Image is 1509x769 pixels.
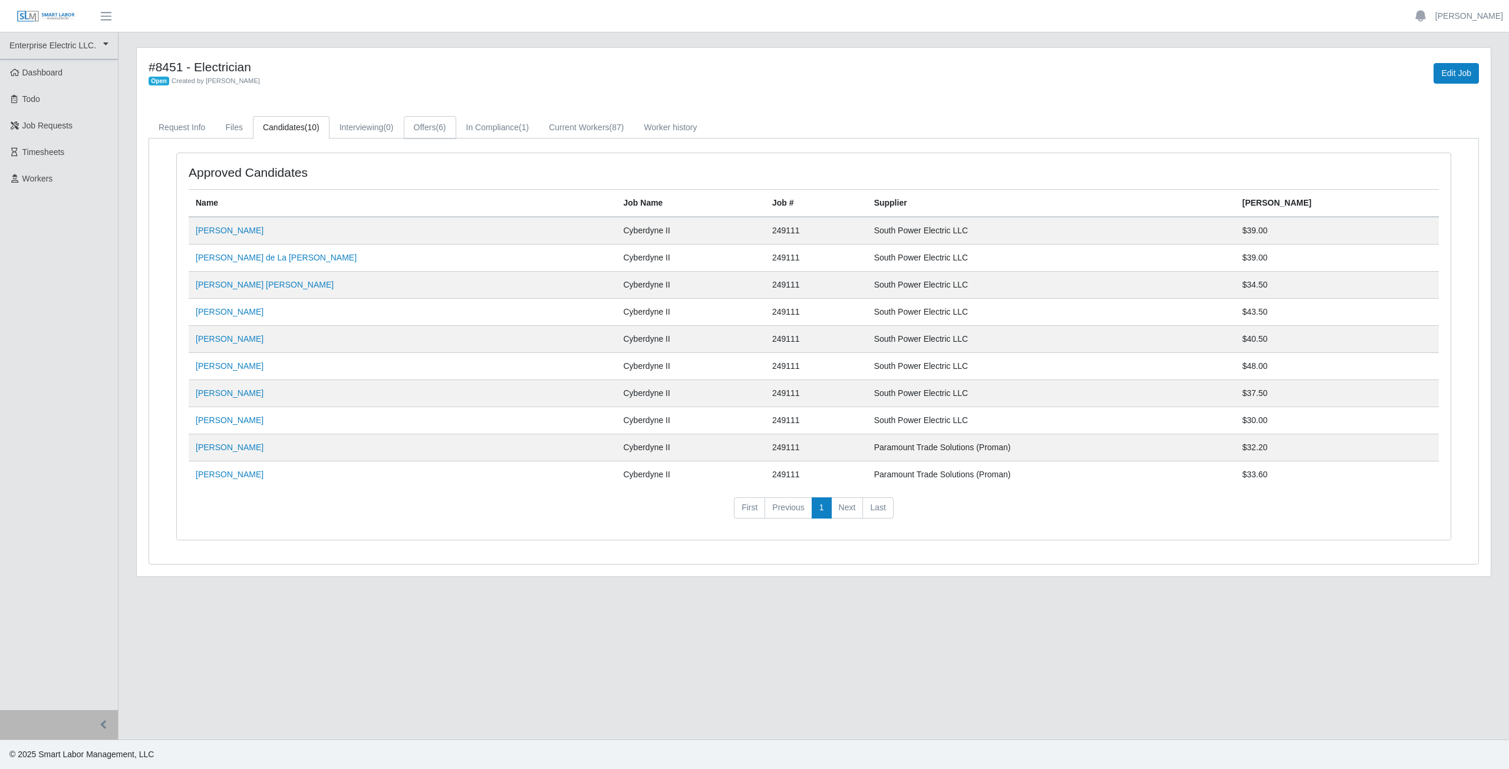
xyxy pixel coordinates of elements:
[196,361,263,371] a: [PERSON_NAME]
[634,116,707,139] a: Worker history
[617,407,765,434] td: Cyberdyne II
[189,165,699,180] h4: Approved Candidates
[765,217,867,245] td: 249111
[765,272,867,299] td: 249111
[617,190,765,217] th: Job Name
[22,174,53,183] span: Workers
[17,10,75,23] img: SLM Logo
[765,326,867,353] td: 249111
[765,434,867,461] td: 249111
[215,116,253,139] a: Files
[617,326,765,353] td: Cyberdyne II
[1235,245,1439,272] td: $39.00
[196,280,334,289] a: [PERSON_NAME] [PERSON_NAME]
[617,245,765,272] td: Cyberdyne II
[617,353,765,380] td: Cyberdyne II
[22,68,63,77] span: Dashboard
[9,750,154,759] span: © 2025 Smart Labor Management, LLC
[765,299,867,326] td: 249111
[765,245,867,272] td: 249111
[765,190,867,217] th: Job #
[196,226,263,235] a: [PERSON_NAME]
[305,123,319,132] span: (10)
[330,116,404,139] a: Interviewing
[149,77,169,86] span: Open
[22,147,65,157] span: Timesheets
[617,434,765,461] td: Cyberdyne II
[617,272,765,299] td: Cyberdyne II
[196,470,263,479] a: [PERSON_NAME]
[149,60,917,74] h4: #8451 - Electrician
[1235,299,1439,326] td: $43.50
[617,217,765,245] td: Cyberdyne II
[867,299,1235,326] td: South Power Electric LLC
[196,334,263,344] a: [PERSON_NAME]
[867,190,1235,217] th: Supplier
[196,443,263,452] a: [PERSON_NAME]
[617,380,765,407] td: Cyberdyne II
[189,190,617,217] th: Name
[1235,407,1439,434] td: $30.00
[539,116,634,139] a: Current Workers
[867,326,1235,353] td: South Power Electric LLC
[765,407,867,434] td: 249111
[617,299,765,326] td: Cyberdyne II
[196,253,357,262] a: [PERSON_NAME] de La [PERSON_NAME]
[867,380,1235,407] td: South Power Electric LLC
[617,461,765,489] td: Cyberdyne II
[1235,326,1439,353] td: $40.50
[867,353,1235,380] td: South Power Electric LLC
[196,307,263,316] a: [PERSON_NAME]
[196,415,263,425] a: [PERSON_NAME]
[196,388,263,398] a: [PERSON_NAME]
[22,94,40,104] span: Todo
[1434,63,1479,84] a: Edit Job
[1235,217,1439,245] td: $39.00
[867,217,1235,245] td: South Power Electric LLC
[22,121,73,130] span: Job Requests
[609,123,624,132] span: (87)
[867,272,1235,299] td: South Power Electric LLC
[867,407,1235,434] td: South Power Electric LLC
[1235,272,1439,299] td: $34.50
[1235,434,1439,461] td: $32.20
[812,497,832,519] a: 1
[867,245,1235,272] td: South Power Electric LLC
[456,116,539,139] a: In Compliance
[1235,353,1439,380] td: $48.00
[253,116,330,139] a: Candidates
[1235,380,1439,407] td: $37.50
[867,434,1235,461] td: Paramount Trade Solutions (Proman)
[172,77,260,84] span: Created by [PERSON_NAME]
[519,123,529,132] span: (1)
[867,461,1235,489] td: Paramount Trade Solutions (Proman)
[149,116,215,139] a: Request Info
[1435,10,1503,22] a: [PERSON_NAME]
[189,497,1439,528] nav: pagination
[765,461,867,489] td: 249111
[436,123,446,132] span: (6)
[765,353,867,380] td: 249111
[404,116,456,139] a: Offers
[383,123,393,132] span: (0)
[1235,461,1439,489] td: $33.60
[1235,190,1439,217] th: [PERSON_NAME]
[765,380,867,407] td: 249111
